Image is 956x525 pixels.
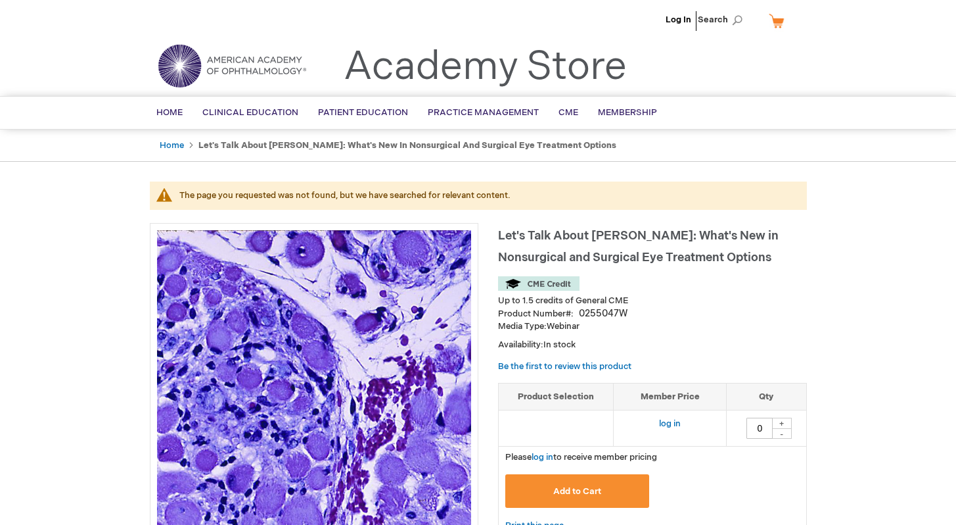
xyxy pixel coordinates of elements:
div: 0255047W [579,307,627,320]
span: Membership [598,107,657,118]
p: Availability: [498,339,807,351]
span: CME [558,107,578,118]
li: Up to 1.5 credits of General CME [498,295,807,307]
span: Search [698,7,748,33]
button: Add to Cart [505,474,650,508]
a: Home [160,140,184,151]
th: Qty [727,383,806,411]
a: Academy Store [344,43,627,91]
span: Let's Talk About [PERSON_NAME]: What's New in Nonsurgical and Surgical Eye Treatment Options [498,229,779,264]
a: Log In [666,14,691,25]
a: log in [532,452,553,463]
span: In stock [543,339,576,350]
span: Please to receive member pricing [505,452,657,463]
div: + [772,418,792,429]
span: Practice Management [428,107,539,118]
span: Clinical Education [202,107,298,118]
input: Qty [746,418,773,439]
div: The page you requested was not found, but we have searched for relevant content. [179,189,794,202]
span: Patient Education [318,107,408,118]
th: Member Price [614,383,727,411]
span: Home [156,107,183,118]
a: Be the first to review this product [498,361,631,372]
p: Webinar [498,320,807,333]
span: Add to Cart [553,486,601,497]
strong: Product Number [498,309,574,319]
th: Product Selection [499,383,614,411]
strong: Let's Talk About [PERSON_NAME]: What's New in Nonsurgical and Surgical Eye Treatment Options [198,140,616,151]
img: CME Credit [498,276,580,291]
a: log in [659,418,681,429]
div: - [772,428,792,439]
strong: Media Type: [498,321,547,332]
